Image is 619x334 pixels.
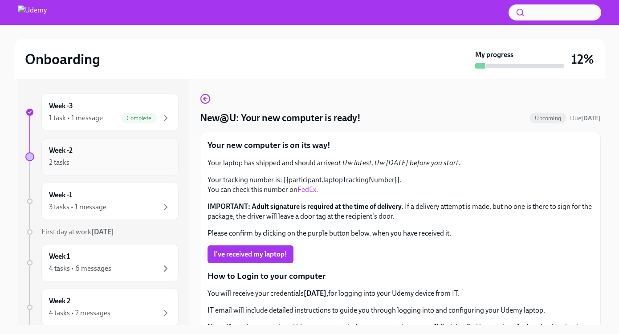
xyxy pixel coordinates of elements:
h2: Onboarding [25,50,100,68]
img: Udemy [18,5,47,20]
a: Week -13 tasks • 1 message [25,183,179,220]
h4: New@U: Your new computer is ready! [200,111,361,125]
p: IT email will include detailed instructions to guide you through logging into and configuring you... [208,305,593,315]
span: Complete [121,115,157,122]
div: 3 tasks • 1 message [49,202,106,212]
h6: Week 1 [49,252,70,261]
strong: [DATE], [304,289,328,297]
em: at the latest, the [DATE] before you start [334,159,459,167]
span: Due [570,114,601,122]
h6: Week -2 [49,146,73,155]
p: Your new computer is on its way! [208,139,593,151]
a: First day at work[DATE] [25,227,179,237]
strong: My progress [475,50,513,60]
a: Week 24 tasks • 2 messages [25,289,179,326]
span: First day at work [41,228,114,236]
a: Week -31 task • 1 messageComplete [25,94,179,131]
strong: [DATE] [581,114,601,122]
strong: IMPORTANT: Adult signature is required at the time of delivery [208,202,402,211]
span: I've received my laptop! [214,250,287,259]
h6: Week -3 [49,101,73,111]
div: 2 tasks [49,158,69,167]
p: How to Login to your computer [208,270,593,282]
strong: [DATE] [91,228,114,236]
a: Week 14 tasks • 6 messages [25,244,179,281]
p: You will receive your credentials for logging into your Udemy device from IT. [208,289,593,298]
h6: Week -1 [49,190,72,200]
button: I've received my laptop! [208,245,293,263]
div: 4 tasks • 6 messages [49,264,111,273]
p: . If a delivery attempt is made, but no one is there to sign for the package, the driver will lea... [208,202,593,221]
p: Your laptop has shipped and should arrive . [208,158,593,168]
h3: 12% [571,51,594,67]
span: Upcoming [529,115,566,122]
p: Your tracking number is: {{participant.laptopTrackingNumber}}. You can check this number on [208,175,593,195]
h6: Week 2 [49,296,70,306]
span: October 18th, 2025 15:00 [570,114,601,122]
strong: Note [208,323,223,331]
a: Week -22 tasks [25,138,179,175]
p: Please confirm by clicking on the purple button below, when you have received it. [208,228,593,238]
div: 1 task • 1 message [49,113,103,123]
a: FedEx. [297,185,318,194]
div: 4 tasks • 2 messages [49,308,110,318]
